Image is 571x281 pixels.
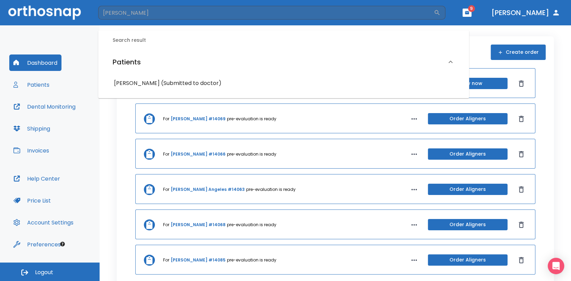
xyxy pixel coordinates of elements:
[516,255,527,266] button: Dismiss
[171,222,226,228] a: [PERSON_NAME] #14068
[491,45,546,60] button: Create order
[468,5,475,12] span: 9
[227,151,276,157] p: pre-evaluation is ready
[163,186,169,193] p: For
[428,219,507,230] button: Order Aligners
[428,113,507,124] button: Order Aligners
[113,57,141,68] h6: Patients
[428,254,507,266] button: Order Aligners
[516,219,527,230] button: Dismiss
[246,186,296,193] p: pre-evaluation is ready
[35,269,53,276] span: Logout
[113,37,463,44] h6: Search result
[9,54,61,71] button: Dashboard
[428,148,507,160] button: Order Aligners
[428,184,507,195] button: Order Aligners
[9,236,65,253] button: Preferences
[171,116,226,122] a: [PERSON_NAME] #14069
[163,257,169,263] p: For
[227,222,276,228] p: pre-evaluation is ready
[9,120,54,137] button: Shipping
[548,258,564,274] div: Open Intercom Messenger
[516,184,527,195] button: Dismiss
[9,170,64,187] button: Help Center
[227,257,276,263] p: pre-evaluation is ready
[516,149,527,160] button: Dismiss
[98,6,434,20] input: Search by Patient Name or Case #
[9,214,78,231] button: Account Settings
[9,192,55,209] button: Price List
[163,116,169,122] p: For
[59,241,66,247] div: Tooltip anchor
[8,5,81,20] img: Orthosnap
[9,142,53,159] button: Invoices
[163,222,169,228] p: For
[9,76,54,93] button: Patients
[516,113,527,124] button: Dismiss
[227,116,276,122] p: pre-evaluation is ready
[171,257,226,263] a: [PERSON_NAME] #14085
[489,7,563,19] button: [PERSON_NAME]
[114,78,453,88] h6: [PERSON_NAME] (Submitted to doctor)
[9,98,80,115] button: Dental Monitoring
[171,186,245,193] a: [PERSON_NAME] Angeles #14063
[163,151,169,157] p: For
[516,78,527,89] button: Dismiss
[104,50,463,74] div: Patients
[171,151,226,157] a: [PERSON_NAME] #14066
